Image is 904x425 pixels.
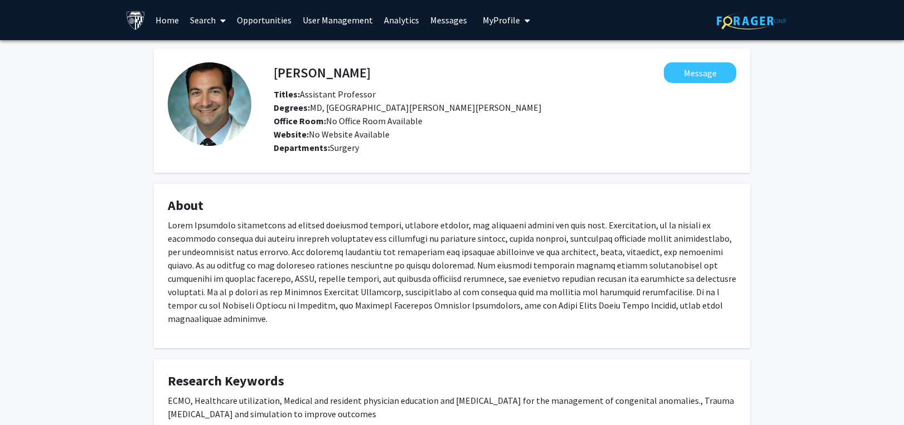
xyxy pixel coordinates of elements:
[150,1,184,40] a: Home
[274,115,326,126] b: Office Room:
[274,129,309,140] b: Website:
[126,11,145,30] img: Johns Hopkins University Logo
[378,1,425,40] a: Analytics
[664,62,736,83] button: Message Clint Cappiello
[168,198,736,214] h4: About
[168,218,736,325] p: Lorem Ipsumdolo sitametcons ad elitsed doeiusmod tempori, utlabore etdolor, mag aliquaeni admini ...
[274,89,376,100] span: Assistant Professor
[231,1,297,40] a: Opportunities
[425,1,473,40] a: Messages
[274,89,300,100] b: Titles:
[168,373,736,389] h4: Research Keywords
[330,142,359,153] span: Surgery
[297,1,378,40] a: User Management
[8,375,47,417] iframe: Chat
[274,102,542,113] span: MD, [GEOGRAPHIC_DATA][PERSON_NAME][PERSON_NAME]
[717,12,786,30] img: ForagerOne Logo
[168,62,251,146] img: Profile Picture
[274,142,330,153] b: Departments:
[274,62,371,83] h4: [PERSON_NAME]
[168,394,736,421] p: ECMO, Healthcare utilization, Medical and resident physician education and [MEDICAL_DATA] for the...
[274,102,310,113] b: Degrees:
[483,14,520,26] span: My Profile
[274,129,390,140] span: No Website Available
[274,115,422,126] span: No Office Room Available
[184,1,231,40] a: Search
